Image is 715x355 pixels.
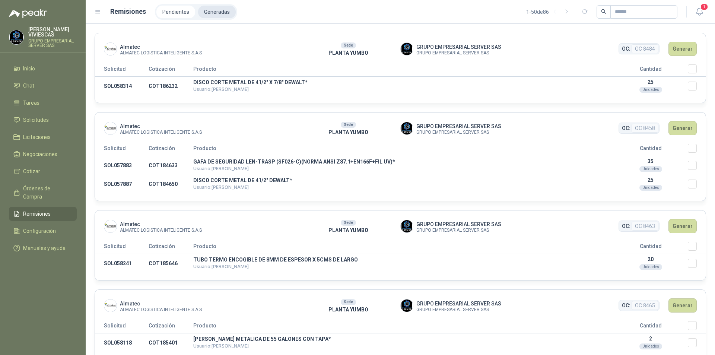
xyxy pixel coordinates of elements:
[9,61,77,76] a: Inicio
[9,113,77,127] a: Solicitudes
[668,298,697,313] button: Generar
[104,299,117,312] img: Company Logo
[193,321,613,333] th: Producto
[149,175,193,193] td: COT184650
[193,80,613,85] p: DISCO CORTE METAL DE 41/2" X 7/8" DEWALT*
[120,299,202,308] span: Almatec
[639,87,662,93] div: Unidades
[23,227,56,235] span: Configuración
[23,64,35,73] span: Inicio
[193,336,613,342] p: [PERSON_NAME] METALICA DE 55 GALONES CON TAPA*
[9,79,77,93] a: Chat
[95,333,149,352] td: SOL058118
[668,219,697,233] button: Generar
[149,156,193,175] td: COT184633
[149,321,193,333] th: Cotización
[198,6,236,18] a: Generadas
[416,51,501,55] span: GRUPO EMPRESARIAL SERVER SAS
[104,43,117,55] img: Company Logo
[23,167,40,175] span: Cotizar
[639,185,662,191] div: Unidades
[120,228,202,232] span: ALMATEC LOGISTICA INTELIGENTE S.A.S
[23,116,49,124] span: Solicitudes
[120,308,202,312] span: ALMATEC LOGISTICA INTELIGENTE S.A.S
[149,64,193,77] th: Cotización
[95,64,149,77] th: Solicitud
[95,175,149,193] td: SOL057887
[9,164,77,178] a: Cotizar
[193,242,613,254] th: Producto
[9,30,23,44] img: Company Logo
[28,27,77,37] p: [PERSON_NAME] VIVIESCAS
[601,9,606,14] span: search
[401,299,413,312] img: Company Logo
[668,42,697,56] button: Generar
[613,256,688,262] p: 20
[23,99,39,107] span: Tareas
[416,299,501,308] span: GRUPO EMPRESARIAL SERVER SAS
[149,333,193,352] td: COT185401
[193,264,249,269] span: Usuario: [PERSON_NAME]
[668,121,697,135] button: Generar
[193,184,249,190] span: Usuario: [PERSON_NAME]
[341,220,356,226] div: Sede
[613,64,688,77] th: Cantidad
[688,321,706,333] th: Seleccionar/deseleccionar
[416,130,501,134] span: GRUPO EMPRESARIAL SERVER SAS
[23,184,70,201] span: Órdenes de Compra
[95,77,149,96] td: SOL058314
[9,224,77,238] a: Configuración
[23,244,66,252] span: Manuales y ayuda
[296,305,400,314] p: PLANTA YUMBO
[95,242,149,254] th: Solicitud
[401,220,413,232] img: Company Logo
[9,147,77,161] a: Negociaciones
[193,144,613,156] th: Producto
[639,166,662,172] div: Unidades
[296,49,400,57] p: PLANTA YUMBO
[23,82,34,90] span: Chat
[120,130,202,134] span: ALMATEC LOGISTICA INTELIGENTE S.A.S
[639,264,662,270] div: Unidades
[120,51,202,55] span: ALMATEC LOGISTICA INTELIGENTE S.A.S
[156,6,195,18] a: Pendientes
[688,144,706,156] th: Seleccionar/deseleccionar
[120,220,202,228] span: Almatec
[9,130,77,144] a: Licitaciones
[341,122,356,128] div: Sede
[613,79,688,85] p: 25
[193,159,613,164] p: GAFA DE SEGURIDAD LEN-TRASP (SF026-C)(NORMA ANSI Z87.1+EN166F+FIL UV)*
[23,210,51,218] span: Remisiones
[193,86,249,92] span: Usuario: [PERSON_NAME]
[296,128,400,136] p: PLANTA YUMBO
[632,44,658,53] span: OC 8484
[622,222,630,230] span: OC:
[193,343,249,349] span: Usuario: [PERSON_NAME]
[416,122,501,130] span: GRUPO EMPRESARIAL SERVER SAS
[688,333,706,352] td: Seleccionar/deseleccionar
[688,254,706,273] td: Seleccionar/deseleccionar
[688,242,706,254] th: Seleccionar/deseleccionar
[193,257,613,262] p: TUBO TERMO ENCOGIBLE DE 8MM DE ESPESOR X 5CMS DE LARGO
[632,124,658,133] span: OC 8458
[401,122,413,134] img: Company Logo
[193,178,613,183] p: DISCO CORTE METAL DE 41/2" DEWALT*
[193,166,249,171] span: Usuario: [PERSON_NAME]
[341,299,356,305] div: Sede
[9,241,77,255] a: Manuales y ayuda
[193,64,613,77] th: Producto
[401,43,413,55] img: Company Logo
[23,133,51,141] span: Licitaciones
[341,42,356,48] div: Sede
[693,5,706,19] button: 1
[9,9,47,18] img: Logo peakr
[149,77,193,96] td: COT186232
[120,43,202,51] span: Almatec
[149,242,193,254] th: Cotización
[622,124,630,132] span: OC:
[149,254,193,273] td: COT185646
[688,175,706,193] td: Seleccionar/deseleccionar
[632,222,658,231] span: OC 8463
